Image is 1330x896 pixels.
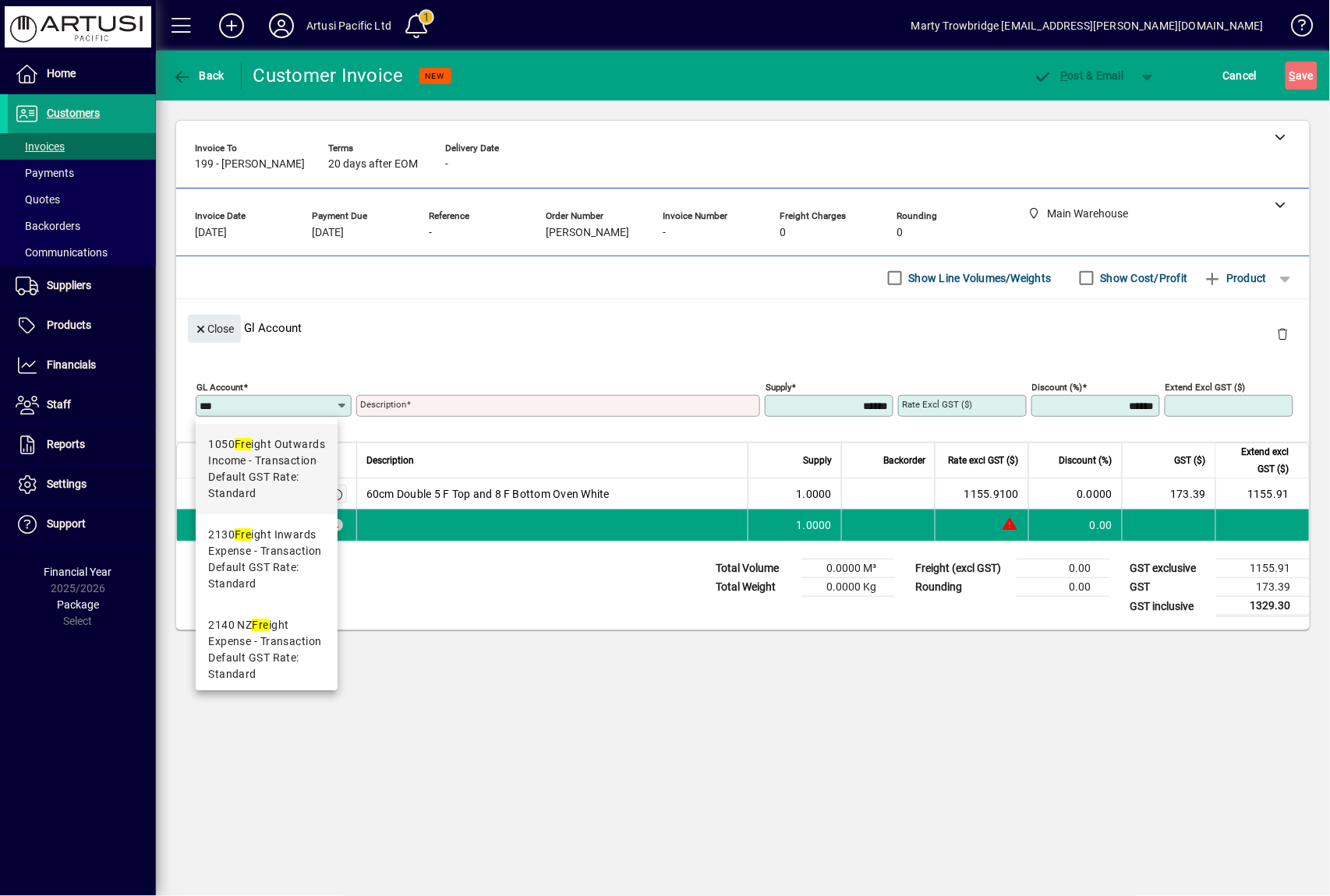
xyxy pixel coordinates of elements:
[1223,63,1257,88] span: Cancel
[360,399,406,410] mat-label: Description
[16,220,80,232] span: Backorders
[16,140,65,153] span: Invoices
[8,505,156,544] a: Support
[47,517,86,530] span: Support
[16,167,74,179] span: Payments
[47,478,87,490] span: Settings
[312,227,344,239] span: [DATE]
[1226,443,1289,478] span: Extend excl GST ($)
[1166,382,1246,393] mat-label: Extend excl GST ($)
[16,193,60,206] span: Quotes
[168,62,228,90] button: Back
[47,398,71,411] span: Staff
[8,133,156,160] a: Invoices
[429,227,432,239] span: -
[911,13,1264,38] div: Marty Trowbridge [EMAIL_ADDRESS][PERSON_NAME][DOMAIN_NAME]
[445,158,448,171] span: -
[208,469,325,502] span: Default GST Rate: Standard
[8,213,156,239] a: Backorders
[366,452,414,469] span: Description
[907,578,1017,597] td: Rounding
[902,399,972,410] mat-label: Rate excl GST ($)
[47,279,91,291] span: Suppliers
[897,227,903,239] span: 0
[208,650,325,683] span: Default GST Rate: Standard
[8,306,156,345] a: Products
[47,319,91,331] span: Products
[546,227,629,239] span: [PERSON_NAME]
[1059,452,1112,469] span: Discount (%)
[1123,578,1216,597] td: GST
[235,528,251,541] em: Fre
[253,63,404,88] div: Customer Invoice
[8,465,156,504] a: Settings
[803,452,832,469] span: Supply
[207,12,256,40] button: Add
[1279,3,1311,54] a: Knowledge Base
[945,486,1019,502] div: 1155.9100
[801,559,895,578] td: 0.0000 M³
[708,559,801,578] td: Total Volume
[194,316,235,342] span: Close
[1032,382,1083,393] mat-label: Discount (%)
[195,158,305,171] span: 199 - [PERSON_NAME]
[1098,270,1188,286] label: Show Cost/Profit
[797,517,833,533] span: 1.0000
[426,71,445,81] span: NEW
[208,617,325,633] div: 2140 NZ ight
[235,438,251,450] em: Fre
[328,158,418,171] span: 20 days after EOM
[906,270,1052,286] label: Show Line Volumes/Weights
[208,543,321,559] span: Expense - Transaction
[1219,62,1261,90] button: Cancel
[208,527,325,543] div: 2130 ight Inwards
[1061,69,1068,82] span: P
[16,246,108,259] span: Communications
[1216,559,1310,578] td: 1155.91
[195,227,227,239] span: [DATE]
[1028,478,1122,510] td: 0.0000
[208,559,325,592] span: Default GST Rate: Standard
[8,239,156,266] a: Communications
[907,559,1017,578] td: Freight (excl GST)
[252,619,268,631] em: Fre
[1034,69,1124,82] span: ost & Email
[1122,478,1215,510] td: 173.39
[176,299,1310,356] div: Gl Account
[57,598,99,611] span: Package
[801,578,895,597] td: 0.0000 Kg
[8,346,156,385] a: Financials
[883,452,925,469] span: Backorder
[1216,578,1310,597] td: 173.39
[780,227,786,239] span: 0
[8,55,156,93] a: Home
[366,486,610,502] span: 60cm Double 5 F Top and 8 F Bottom Oven White
[1289,69,1296,82] span: S
[1265,326,1302,340] app-page-header-button: Delete
[208,453,317,469] span: Income - Transaction
[766,382,791,393] mat-label: Supply
[1017,578,1110,597] td: 0.00
[196,514,338,605] mat-option: 2130 Freight Inwards
[184,321,245,335] app-page-header-button: Close
[8,266,156,305] a: Suppliers
[188,315,241,343] button: Close
[47,67,76,79] span: Home
[208,436,325,453] div: 1050 ight Outwards
[196,424,338,514] mat-option: 1050 Freight Outwards
[8,425,156,464] a: Reports
[1175,452,1206,469] span: GST ($)
[1265,315,1302,352] button: Delete
[1123,597,1216,616] td: GST inclusive
[1215,478,1309,510] td: 1155.91
[1289,63,1314,88] span: ave
[1286,62,1318,90] button: Save
[44,566,112,578] span: Financial Year
[256,12,306,40] button: Profile
[47,107,100,119] span: Customers
[156,62,242,90] app-page-header-button: Back
[1028,510,1122,541] td: 0.00
[8,160,156,186] a: Payments
[8,186,156,213] a: Quotes
[8,386,156,425] a: Staff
